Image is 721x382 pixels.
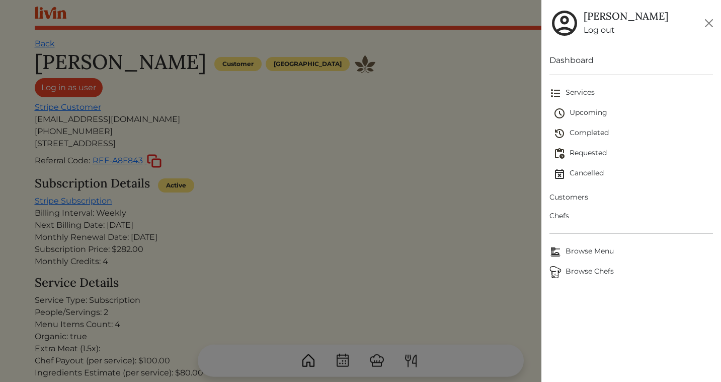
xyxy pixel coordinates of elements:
[553,164,713,184] a: Cancelled
[549,246,562,258] img: Browse Menu
[553,168,566,180] img: event_cancelled-67e280bd0a9e072c26133efab016668ee6d7272ad66fa3c7eb58af48b074a3a4.svg
[553,103,713,123] a: Upcoming
[549,192,713,203] span: Customers
[553,107,566,119] img: schedule-fa401ccd6b27cf58db24c3bb5584b27dcd8bd24ae666a918e1c6b4ae8c451a22.svg
[553,123,713,144] a: Completed
[553,168,713,180] span: Cancelled
[549,262,713,282] a: ChefsBrowse Chefs
[549,211,713,221] span: Chefs
[553,107,713,119] span: Upcoming
[549,266,562,278] img: Browse Chefs
[553,148,566,160] img: pending_actions-fd19ce2ea80609cc4d7bbea353f93e2f363e46d0f816104e4e0650fdd7f915cf.svg
[549,83,713,103] a: Services
[553,128,713,140] span: Completed
[549,207,713,225] a: Chefs
[553,148,713,160] span: Requested
[584,24,668,36] a: Log out
[549,8,580,38] img: user_account-e6e16d2ec92f44fc35f99ef0dc9cddf60790bfa021a6ecb1c896eb5d2907b31c.svg
[553,128,566,140] img: history-2b446bceb7e0f53b931186bf4c1776ac458fe31ad3b688388ec82af02103cd45.svg
[549,87,713,99] span: Services
[549,188,713,207] a: Customers
[549,242,713,262] a: Browse MenuBrowse Menu
[549,87,562,99] img: format_list_bulleted-ebc7f0161ee23162107b508e562e81cd567eeab2455044221954b09d19068e74.svg
[584,10,668,22] h5: [PERSON_NAME]
[549,246,713,258] span: Browse Menu
[549,54,713,67] a: Dashboard
[701,15,717,31] button: Close
[553,144,713,164] a: Requested
[549,266,713,278] span: Browse Chefs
